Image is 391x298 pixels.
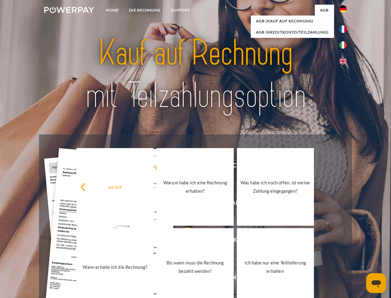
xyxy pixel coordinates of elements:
div: Ich habe nur eine Teillieferung erhalten [241,259,310,275]
div: Was habe ich noch offen, ist meine Zahlung eingegangen? [241,178,310,195]
img: title-powerpay_de.svg [59,30,332,119]
img: en [339,57,347,65]
a: Was habe ich noch offen, ist meine Zahlung eingegangen? [237,148,314,226]
a: Home [101,5,124,16]
div: Bis wann muss die Rechnung bezahlt werden? [160,259,230,275]
a: DIE RECHNUNG [124,5,166,16]
img: fr [339,25,347,33]
iframe: Schaltfläche zum Öffnen des Messaging-Fensters [366,273,386,293]
div: Wann erhalte ich die Rechnung? [80,263,150,271]
a: SUPPORT [166,5,195,16]
a: AGB (Kauf auf Rechnung) [251,16,334,27]
a: agb [315,5,334,16]
div: zurück [80,183,150,191]
img: de [339,5,347,13]
div: Warum habe ich eine Rechnung erhalten? [160,178,230,195]
img: logo-powerpay-white.svg [44,7,94,13]
img: it [339,41,347,49]
a: AGB (Kreditkonto/Teilzahlung) [251,27,334,38]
